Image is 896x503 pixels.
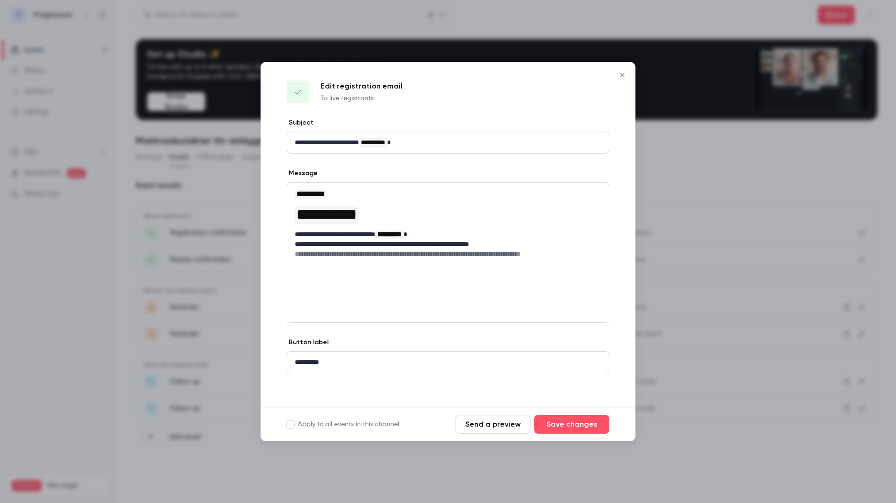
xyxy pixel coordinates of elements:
[455,415,530,434] button: Send a preview
[613,66,632,84] button: Close
[321,94,403,103] p: To live registrants
[287,132,609,153] div: editor
[287,183,609,264] div: editor
[287,169,318,178] label: Message
[321,81,403,92] p: Edit registration email
[287,352,609,373] div: editor
[287,118,314,127] label: Subject
[287,420,399,429] label: Apply to all events in this channel
[534,415,609,434] button: Save changes
[287,338,329,347] label: Button label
